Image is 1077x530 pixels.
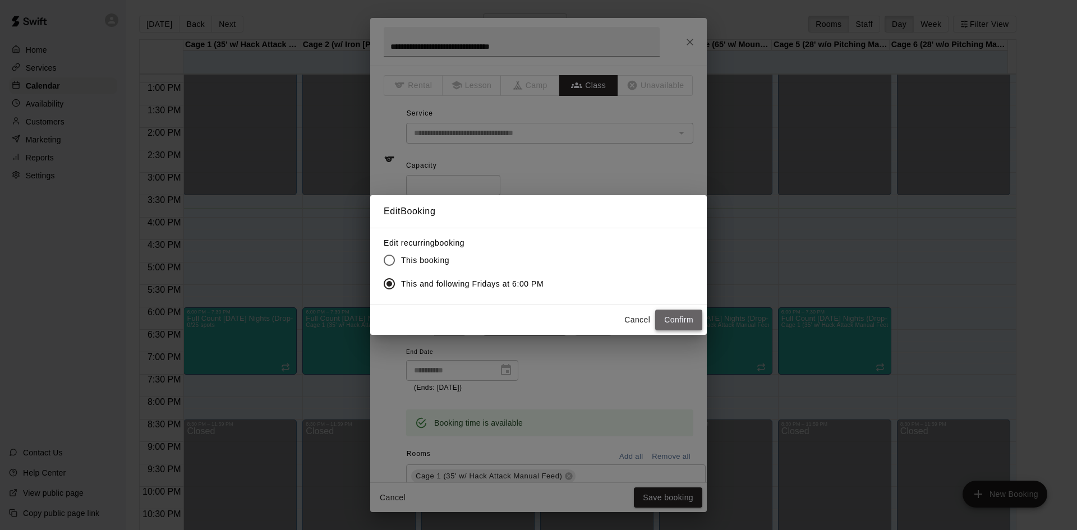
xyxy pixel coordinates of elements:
[384,237,553,248] label: Edit recurring booking
[619,310,655,330] button: Cancel
[401,278,544,290] span: This and following Fridays at 6:00 PM
[401,255,449,266] span: This booking
[370,195,707,228] h2: Edit Booking
[655,310,702,330] button: Confirm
